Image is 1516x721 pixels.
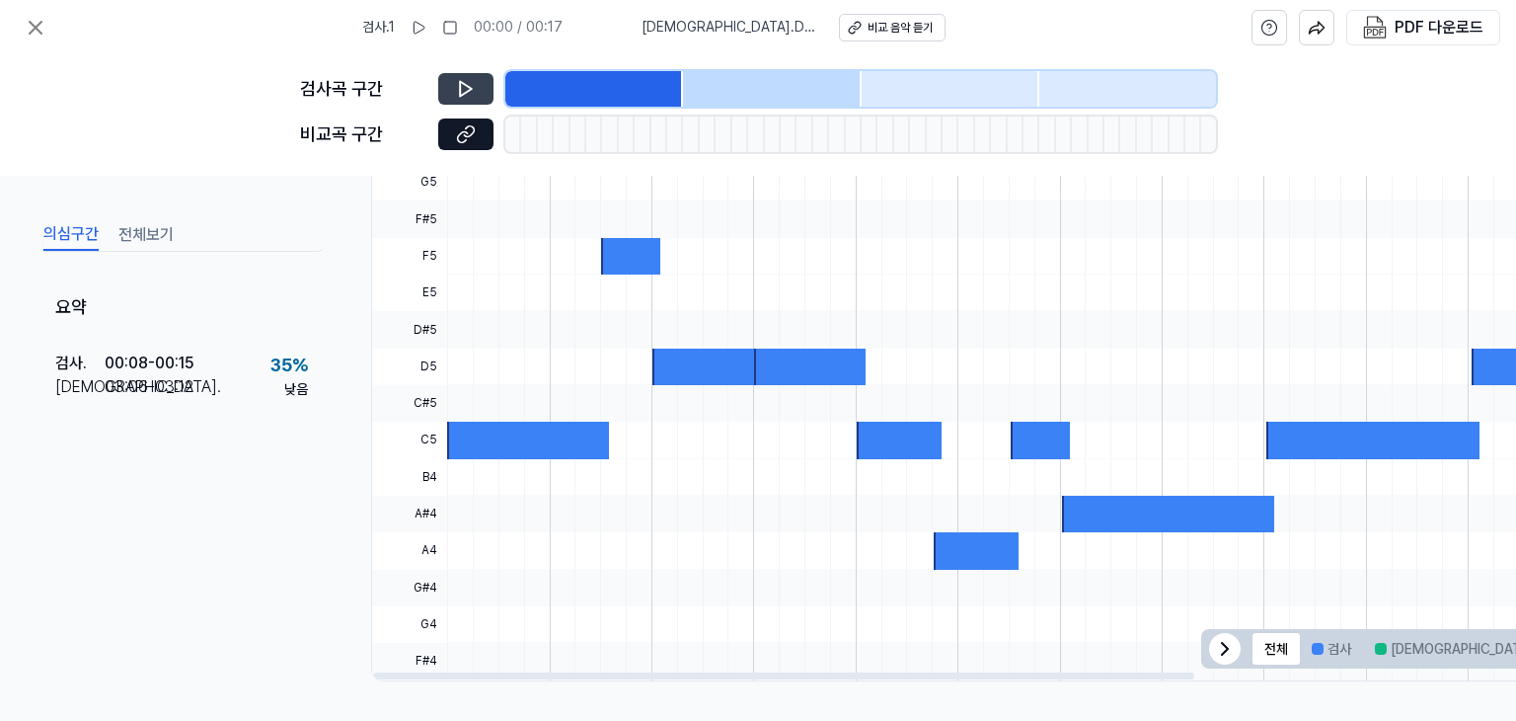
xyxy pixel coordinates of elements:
span: F5 [372,238,447,275]
span: D#5 [372,311,447,348]
span: [DEMOGRAPHIC_DATA] . Dividimos (Bachata Version) [642,18,815,38]
div: PDF 다운로드 [1395,15,1483,40]
span: D5 [372,349,447,385]
div: 03:06 - 03:12 [105,375,193,399]
button: 비교 음악 듣기 [839,14,946,41]
svg: help [1260,18,1278,38]
span: 검사 . 1 [362,18,395,38]
span: F#4 [372,643,447,680]
span: E5 [372,275,447,311]
div: [DEMOGRAPHIC_DATA] . [55,375,105,399]
div: 낮음 [284,379,308,399]
span: A4 [372,532,447,569]
div: 00:00 / 00:17 [474,18,563,38]
span: C5 [372,422,447,458]
span: G5 [372,164,447,200]
span: G#4 [372,570,447,606]
span: A#4 [372,496,447,532]
button: PDF 다운로드 [1359,11,1487,44]
button: help [1251,10,1287,45]
div: 요약 [39,280,324,338]
div: 검사곡 구간 [300,75,426,104]
div: 35 % [270,351,308,379]
div: 검사 . [55,352,105,375]
img: share [1308,19,1326,37]
button: 전체 [1252,633,1300,665]
div: 00:08 - 00:15 [105,352,193,375]
img: PDF Download [1363,16,1387,40]
button: 의심구간 [43,219,99,251]
span: G4 [372,606,447,643]
button: 검사 [1300,633,1363,665]
div: 비교곡 구간 [300,120,426,149]
span: F#5 [372,200,447,237]
span: C#5 [372,385,447,422]
div: 비교 음악 듣기 [868,20,933,37]
button: 전체보기 [118,219,174,251]
span: B4 [372,459,447,496]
